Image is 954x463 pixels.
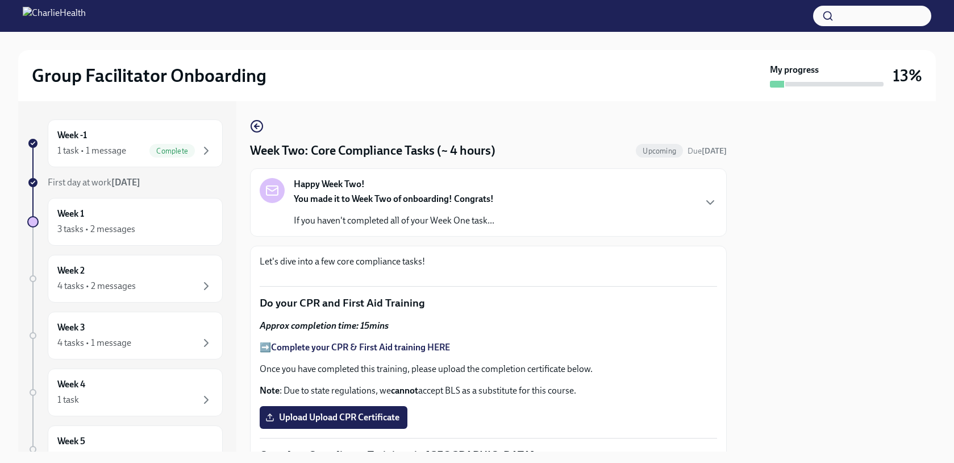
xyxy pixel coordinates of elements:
[260,255,717,268] p: Let's dive into a few core compliance tasks!
[250,142,495,159] h4: Week Two: Core Compliance Tasks (~ 4 hours)
[57,337,131,349] div: 4 tasks • 1 message
[294,214,494,227] p: If you haven't completed all of your Week One task...
[57,264,85,277] h6: Week 2
[27,198,223,246] a: Week 13 tasks • 2 messages
[57,144,126,157] div: 1 task • 1 message
[260,448,717,462] p: Complete Compliance Trainings in [GEOGRAPHIC_DATA]
[23,7,86,25] img: CharlieHealth
[57,321,85,334] h6: Week 3
[688,146,727,156] span: September 22nd, 2025 10:00
[294,178,365,191] strong: Happy Week Two!
[260,363,717,375] p: Once you have completed this training, please upload the completion certificate below.
[688,146,727,156] span: Due
[702,146,727,156] strong: [DATE]
[32,64,266,87] h2: Group Facilitator Onboarding
[260,385,280,396] strong: Note
[260,296,717,311] p: Do your CPR and First Aid Training
[57,435,85,448] h6: Week 5
[268,412,399,423] span: Upload Upload CPR Certificate
[271,342,450,353] a: Complete your CPR & First Aid training HERE
[57,378,85,391] h6: Week 4
[149,147,195,155] span: Complete
[260,341,717,354] p: ➡️
[294,193,494,204] strong: You made it to Week Two of onboarding! Congrats!
[57,394,79,406] div: 1 task
[57,450,79,463] div: 1 task
[260,320,389,331] strong: Approx completion time: 15mins
[57,208,84,220] h6: Week 1
[27,176,223,189] a: First day at work[DATE]
[27,119,223,167] a: Week -11 task • 1 messageComplete
[636,147,683,155] span: Upcoming
[57,223,135,235] div: 3 tasks • 2 messages
[893,65,922,86] h3: 13%
[48,177,140,188] span: First day at work
[27,312,223,359] a: Week 34 tasks • 1 message
[57,280,136,292] div: 4 tasks • 2 messages
[260,406,407,429] label: Upload Upload CPR Certificate
[57,129,87,142] h6: Week -1
[111,177,140,188] strong: [DATE]
[391,385,418,396] strong: cannot
[27,255,223,303] a: Week 24 tasks • 2 messages
[770,64,819,76] strong: My progress
[260,385,717,397] p: : Due to state regulations, we accept BLS as a substitute for this course.
[27,369,223,416] a: Week 41 task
